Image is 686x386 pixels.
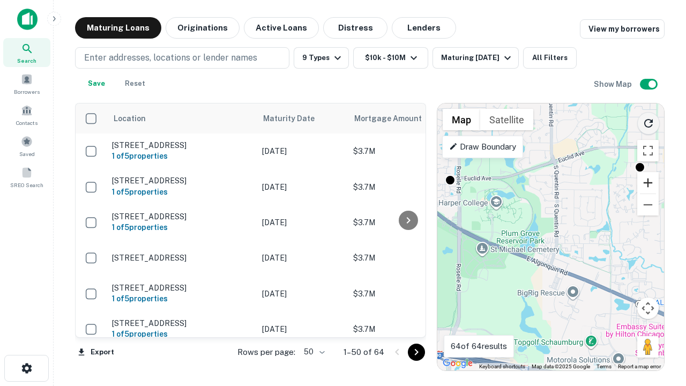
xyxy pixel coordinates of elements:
h6: 1 of 5 properties [112,328,251,340]
a: Contacts [3,100,50,129]
button: Save your search to get updates of matches that match your search criteria. [79,73,114,94]
p: Rows per page: [237,346,295,359]
span: Borrowers [14,87,40,96]
span: Saved [19,150,35,158]
p: [DATE] [262,145,342,157]
h6: 1 of 5 properties [112,221,251,233]
button: Active Loans [244,17,319,39]
button: Zoom in [637,172,659,194]
p: Enter addresses, locations or lender names [84,51,257,64]
button: $10k - $10M [353,47,428,69]
button: Show satellite imagery [480,109,533,130]
a: View my borrowers [580,19,665,39]
p: 1–50 of 64 [344,346,384,359]
p: [STREET_ADDRESS] [112,283,251,293]
a: Terms (opens in new tab) [596,363,612,369]
button: Show street map [443,109,480,130]
button: Originations [166,17,240,39]
p: [DATE] [262,252,342,264]
iframe: Chat Widget [632,266,686,317]
button: Distress [323,17,387,39]
button: 9 Types [294,47,349,69]
button: Maturing [DATE] [433,47,519,69]
a: SREO Search [3,162,50,191]
button: Reset [118,73,152,94]
button: Go to next page [408,344,425,361]
button: All Filters [523,47,577,69]
span: Search [17,56,36,65]
p: $3.7M [353,323,460,335]
a: Saved [3,131,50,160]
p: [STREET_ADDRESS] [112,140,251,150]
p: [DATE] [262,217,342,228]
th: Location [107,103,257,133]
p: $3.7M [353,288,460,300]
p: [STREET_ADDRESS] [112,176,251,185]
p: [STREET_ADDRESS] [112,212,251,221]
p: $3.7M [353,145,460,157]
a: Search [3,38,50,67]
th: Maturity Date [257,103,348,133]
span: Contacts [16,118,38,127]
p: 64 of 64 results [451,340,507,353]
h6: Show Map [594,78,633,90]
p: $3.7M [353,217,460,228]
p: [STREET_ADDRESS] [112,253,251,263]
h6: 1 of 5 properties [112,150,251,162]
button: Keyboard shortcuts [479,363,525,370]
button: Export [75,344,117,360]
button: Enter addresses, locations or lender names [75,47,289,69]
span: Map data ©2025 Google [532,363,590,369]
h6: 1 of 5 properties [112,186,251,198]
div: Maturing [DATE] [441,51,514,64]
h6: 1 of 5 properties [112,293,251,305]
button: Lenders [392,17,456,39]
p: $3.7M [353,181,460,193]
th: Mortgage Amount [348,103,466,133]
a: Open this area in Google Maps (opens a new window) [440,357,475,370]
span: Location [113,112,146,125]
button: Drag Pegman onto the map to open Street View [637,336,659,358]
p: [DATE] [262,181,342,193]
div: 0 0 [437,103,664,370]
button: Zoom out [637,194,659,216]
div: 50 [300,344,326,360]
p: [DATE] [262,288,342,300]
span: Mortgage Amount [354,112,436,125]
button: Toggle fullscreen view [637,140,659,161]
img: capitalize-icon.png [17,9,38,30]
a: Report a map error [618,363,661,369]
a: Borrowers [3,69,50,98]
p: $3.7M [353,252,460,264]
span: SREO Search [10,181,43,189]
p: [STREET_ADDRESS] [112,318,251,328]
p: Draw Boundary [449,140,516,153]
p: [DATE] [262,323,342,335]
img: Google [440,357,475,370]
span: Maturity Date [263,112,329,125]
button: Maturing Loans [75,17,161,39]
button: Reload search area [637,112,660,135]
